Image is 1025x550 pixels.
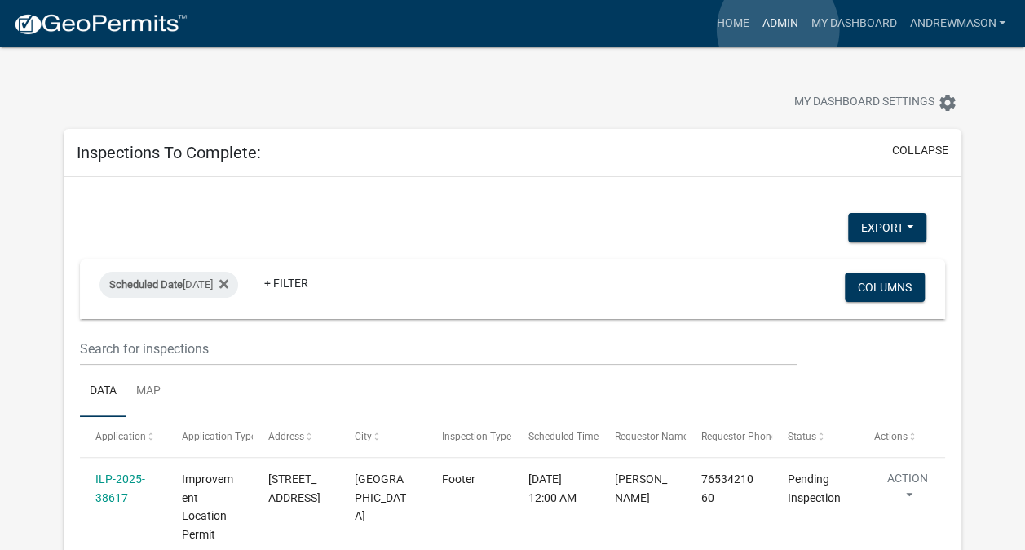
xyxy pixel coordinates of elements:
[441,472,475,486] span: Footer
[938,93,957,113] i: settings
[788,431,816,442] span: Status
[781,86,970,118] button: My Dashboard Settingssettings
[615,431,688,442] span: Requestor Name
[804,8,903,39] a: My Dashboard
[874,431,908,442] span: Actions
[528,431,599,442] span: Scheduled Time
[95,472,145,504] a: ILP-2025-38617
[99,272,238,298] div: [DATE]
[80,366,126,418] a: Data
[339,417,426,456] datatable-header-cell: City
[599,417,685,456] datatable-header-cell: Requestor Name
[794,93,934,113] span: My Dashboard Settings
[772,417,859,456] datatable-header-cell: Status
[874,470,941,511] button: Action
[80,332,797,366] input: Search for inspections
[251,268,321,298] a: + Filter
[441,431,510,442] span: Inspection Type
[182,472,233,541] span: Improvement Location Permit
[892,142,948,159] button: collapse
[253,417,339,456] datatable-header-cell: Address
[848,213,926,242] button: Export
[268,431,304,442] span: Address
[166,417,253,456] datatable-header-cell: Application Type
[701,472,753,504] span: 7653421060
[268,472,320,504] span: 2534 FIRE STATION RD
[77,143,261,162] h5: Inspections To Complete:
[126,366,170,418] a: Map
[755,8,804,39] a: Admin
[426,417,512,456] datatable-header-cell: Inspection Type
[355,431,372,442] span: City
[859,417,945,456] datatable-header-cell: Actions
[182,431,256,442] span: Application Type
[709,8,755,39] a: Home
[615,472,667,504] span: John Hutslar
[80,417,166,456] datatable-header-cell: Application
[528,472,577,504] span: 10/15/2025, 12:00 AM
[686,417,772,456] datatable-header-cell: Requestor Phone
[845,273,925,302] button: Columns
[355,472,406,523] span: MARTINSVILLE
[95,431,146,442] span: Application
[788,472,841,504] span: Pending Inspection
[701,431,776,442] span: Requestor Phone
[109,278,183,291] span: Scheduled Date
[903,8,1012,39] a: AndrewMason
[512,417,599,456] datatable-header-cell: Scheduled Time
